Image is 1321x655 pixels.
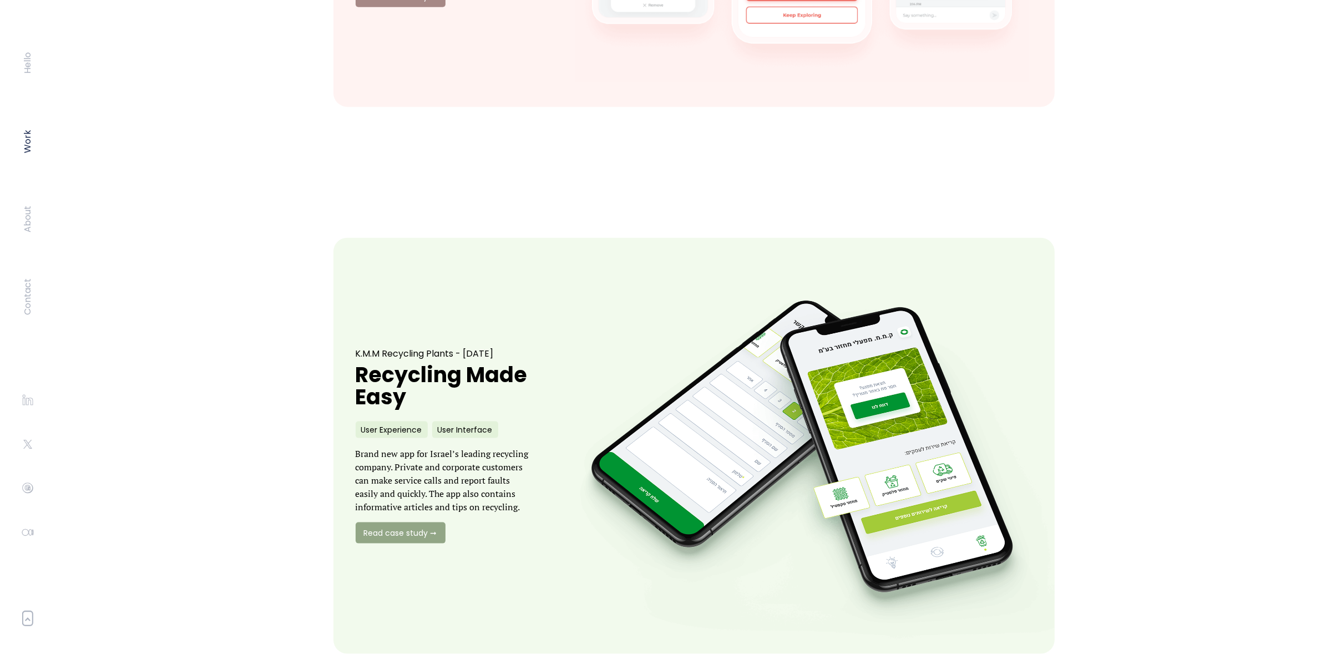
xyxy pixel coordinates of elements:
a: Work [22,130,33,153]
div: User Experience [356,422,428,438]
a: Hello [22,53,33,74]
div: User Interface [432,422,498,438]
p: Brand new app for Israel’s leading recycling company. Private and corporate customers can make se... [356,447,530,514]
h1: Recycling Made Easy [356,364,530,408]
a: Contact [22,278,33,315]
a: Read case study ➞ [356,522,446,544]
div: K.M.M Recycling Plants - [DATE] [356,348,530,359]
a: About [22,206,33,232]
